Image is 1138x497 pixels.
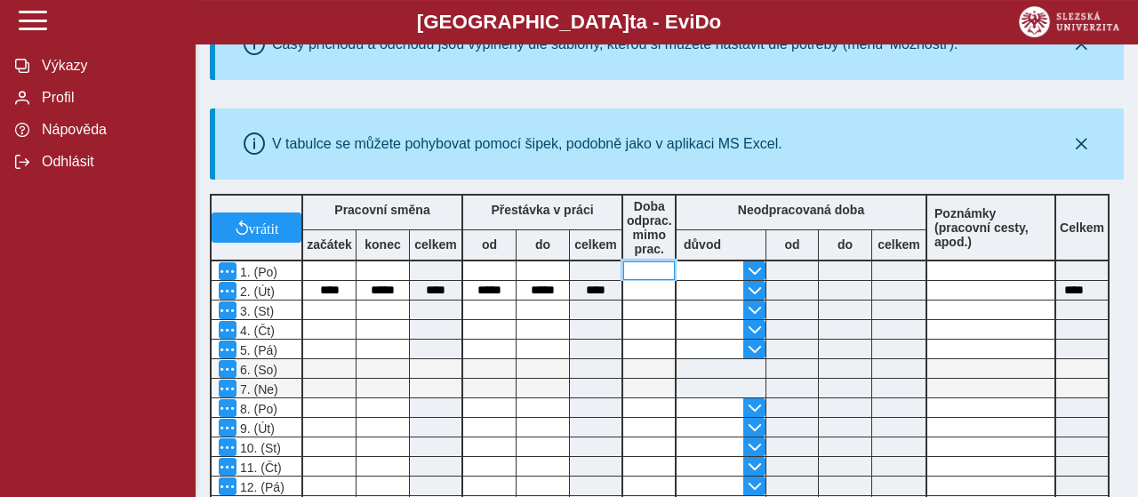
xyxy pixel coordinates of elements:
[53,11,1085,34] b: [GEOGRAPHIC_DATA] a - Evi
[1019,6,1119,37] img: logo_web_su.png
[570,237,621,252] b: celkem
[249,220,279,235] span: vrátit
[627,199,672,256] b: Doba odprac. mimo prac.
[272,136,782,152] div: V tabulce se můžete pohybovat pomocí šipek, podobně jako v aplikaci MS Excel.
[236,480,284,494] span: 12. (Pá)
[36,122,180,138] span: Nápověda
[236,285,275,299] span: 2. (Út)
[219,341,236,358] button: Menu
[236,441,281,455] span: 10. (St)
[212,212,301,243] button: vrátit
[236,324,275,338] span: 4. (Čt)
[303,237,356,252] b: začátek
[219,477,236,495] button: Menu
[272,36,958,52] div: Časy příchodu a odchodu jsou vyplněny dle šablony, kterou si můžete nastavit dle potřeby (menu 'M...
[236,382,278,397] span: 7. (Ne)
[629,11,636,33] span: t
[709,11,722,33] span: o
[219,282,236,300] button: Menu
[219,438,236,456] button: Menu
[766,237,818,252] b: od
[334,203,429,217] b: Pracovní směna
[219,301,236,319] button: Menu
[357,237,409,252] b: konec
[694,11,709,33] span: D
[236,461,282,475] span: 11. (Čt)
[410,237,461,252] b: celkem
[219,262,236,280] button: Menu
[219,399,236,417] button: Menu
[463,237,516,252] b: od
[927,206,1054,249] b: Poznámky (pracovní cesty, apod.)
[236,402,277,416] span: 8. (Po)
[219,380,236,397] button: Menu
[219,419,236,437] button: Menu
[517,237,569,252] b: do
[684,237,721,252] b: důvod
[1060,220,1104,235] b: Celkem
[219,360,236,378] button: Menu
[236,265,277,279] span: 1. (Po)
[236,343,277,357] span: 5. (Pá)
[219,458,236,476] button: Menu
[219,321,236,339] button: Menu
[491,203,593,217] b: Přestávka v práci
[872,237,926,252] b: celkem
[236,304,274,318] span: 3. (St)
[36,90,180,106] span: Profil
[236,421,275,436] span: 9. (Út)
[36,154,180,170] span: Odhlásit
[819,237,871,252] b: do
[36,58,180,74] span: Výkazy
[236,363,277,377] span: 6. (So)
[738,203,864,217] b: Neodpracovaná doba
